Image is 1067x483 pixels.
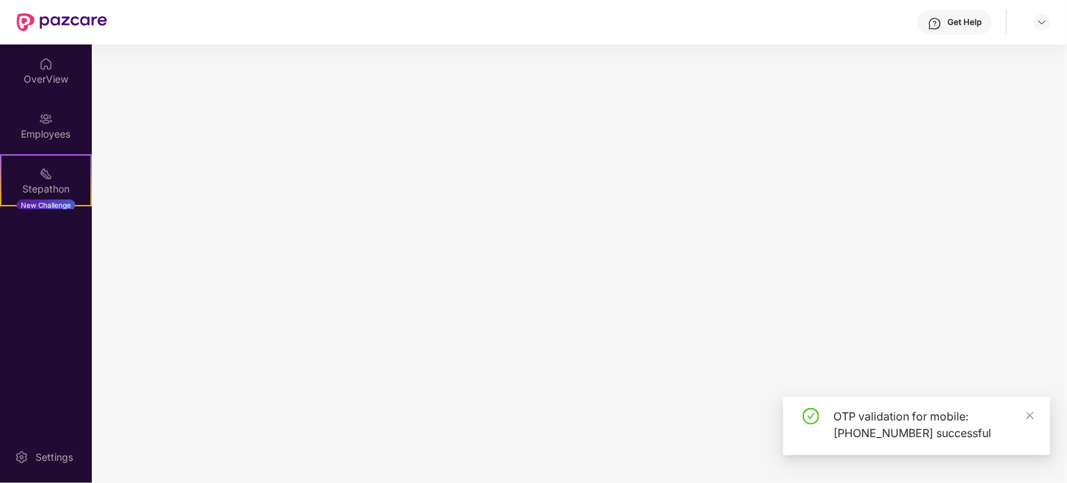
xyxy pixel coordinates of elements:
[928,17,942,31] img: svg+xml;base64,PHN2ZyBpZD0iSGVscC0zMngzMiIgeG1sbnM9Imh0dHA6Ly93d3cudzMub3JnLzIwMDAvc3ZnIiB3aWR0aD...
[17,199,75,211] div: New Challenge
[39,112,53,126] img: svg+xml;base64,PHN2ZyBpZD0iRW1wbG95ZWVzIiB4bWxucz0iaHR0cDovL3d3dy53My5vcmcvMjAwMC9zdmciIHdpZHRoPS...
[833,408,1034,441] div: OTP validation for mobile: [PHONE_NUMBER] successful
[17,13,107,31] img: New Pazcare Logo
[1,182,90,196] div: Stepathon
[1025,411,1035,420] span: close
[31,450,77,464] div: Settings
[947,17,981,28] div: Get Help
[15,450,29,464] img: svg+xml;base64,PHN2ZyBpZD0iU2V0dGluZy0yMHgyMCIgeG1sbnM9Imh0dHA6Ly93d3cudzMub3JnLzIwMDAvc3ZnIiB3aW...
[1036,17,1048,28] img: svg+xml;base64,PHN2ZyBpZD0iRHJvcGRvd24tMzJ4MzIiIHhtbG5zPSJodHRwOi8vd3d3LnczLm9yZy8yMDAwL3N2ZyIgd2...
[39,167,53,181] img: svg+xml;base64,PHN2ZyB4bWxucz0iaHR0cDovL3d3dy53My5vcmcvMjAwMC9zdmciIHdpZHRoPSIyMSIgaGVpZ2h0PSIyMC...
[39,57,53,71] img: svg+xml;base64,PHN2ZyBpZD0iSG9tZSIgeG1sbnM9Imh0dHA6Ly93d3cudzMub3JnLzIwMDAvc3ZnIiB3aWR0aD0iMjAiIG...
[803,408,819,425] span: check-circle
